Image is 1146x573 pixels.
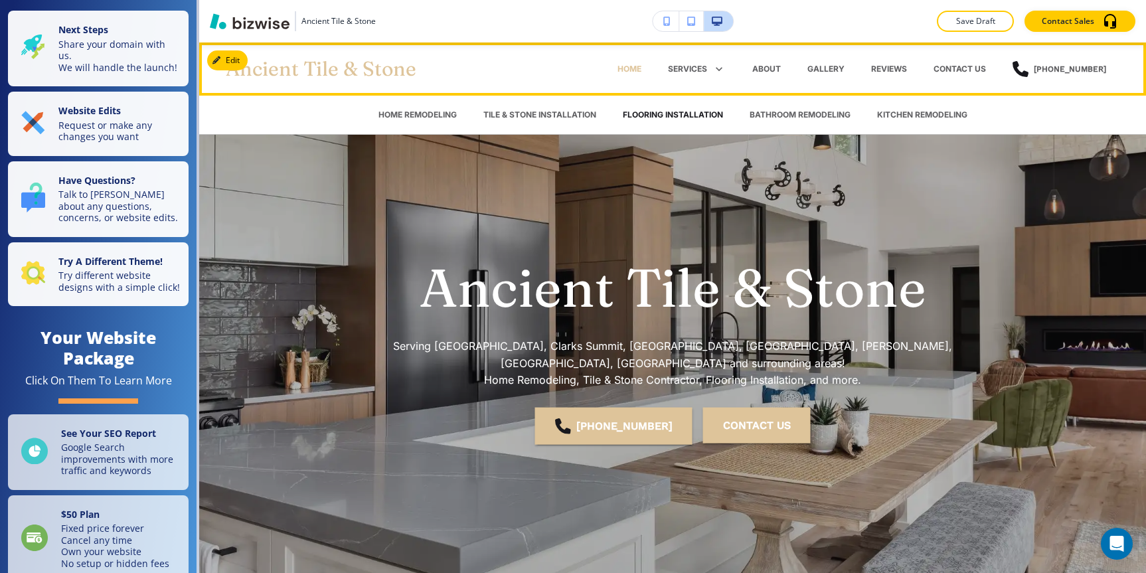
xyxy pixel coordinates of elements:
[58,104,121,117] strong: Website Edits
[1101,528,1133,560] div: Open Intercom Messenger
[210,11,376,31] button: Ancient Tile & Stone
[937,11,1014,32] button: Save Draft
[58,270,181,293] p: Try different website designs with a simple click!
[301,15,376,27] h3: Ancient Tile & Stone
[8,11,189,86] button: Next StepsShare your domain with us.We will handle the launch!
[668,63,707,75] p: Services
[207,50,248,70] button: Edit
[386,338,959,372] p: Serving [GEOGRAPHIC_DATA], Clarks Summit, [GEOGRAPHIC_DATA], [GEOGRAPHIC_DATA], [PERSON_NAME], [G...
[58,120,181,143] p: Request or make any changes you want
[703,408,811,444] button: Contact us
[58,189,181,224] p: Talk to [PERSON_NAME] about any questions, concerns, or website edits.
[8,242,189,307] button: Try A Different Theme!Try different website designs with a simple click!
[386,372,959,389] p: Home Remodeling, Tile & Stone Contractor, Flooring Installation, and more.
[1013,49,1106,89] a: [PHONE_NUMBER]
[8,414,189,490] a: See Your SEO ReportGoogle Search improvements with more traffic and keywords
[954,15,997,27] p: Save Draft
[8,161,189,237] button: Have Questions?Talk to [PERSON_NAME] about any questions, concerns, or website edits.
[1024,11,1135,32] button: Contact Sales
[934,63,986,75] p: CONTACT US
[58,39,181,74] p: Share your domain with us. We will handle the launch!
[535,408,693,445] a: [PHONE_NUMBER]
[58,23,108,36] strong: Next Steps
[210,13,289,29] img: Bizwise Logo
[61,508,100,521] strong: $ 50 Plan
[61,442,181,477] p: Google Search improvements with more traffic and keywords
[752,63,781,75] p: ABOUT
[420,253,926,322] p: Ancient Tile & Stone
[61,523,169,569] p: Fixed price forever Cancel any time Own your website No setup or hidden fees
[61,427,156,440] strong: See Your SEO Report
[871,63,907,75] p: REVIEWS
[8,92,189,156] button: Website EditsRequest or make any changes you want
[8,327,189,368] h4: Your Website Package
[1042,15,1094,27] p: Contact Sales
[58,255,163,268] strong: Try A Different Theme!
[25,374,172,388] div: Click On Them To Learn More
[58,174,135,187] strong: Have Questions?
[226,58,416,80] h3: Ancient Tile & Stone
[617,63,641,75] p: HOME
[807,63,845,75] p: GALLERY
